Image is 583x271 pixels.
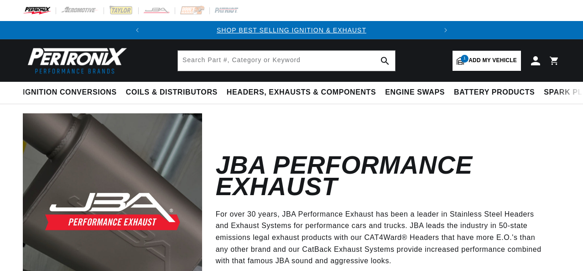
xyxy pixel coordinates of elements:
[217,27,366,34] a: SHOP BEST SELLING IGNITION & EXHAUST
[128,21,146,39] button: Translation missing: en.sections.announcements.previous_announcement
[437,21,455,39] button: Translation missing: en.sections.announcements.next_announcement
[23,45,128,76] img: Pertronix
[23,88,117,97] span: Ignition Conversions
[23,82,121,103] summary: Ignition Conversions
[461,55,468,63] span: 1
[121,82,222,103] summary: Coils & Distributors
[454,88,535,97] span: Battery Products
[227,88,376,97] span: Headers, Exhausts & Components
[216,154,547,197] h2: JBA Performance Exhaust
[380,82,449,103] summary: Engine Swaps
[468,56,517,65] span: Add my vehicle
[216,208,547,267] p: For over 30 years, JBA Performance Exhaust has been a leader in Stainless Steel Headers and Exhau...
[222,82,380,103] summary: Headers, Exhausts & Components
[126,88,218,97] span: Coils & Distributors
[453,51,521,71] a: 1Add my vehicle
[375,51,395,71] button: search button
[146,25,437,35] div: Announcement
[385,88,445,97] span: Engine Swaps
[178,51,395,71] input: Search Part #, Category or Keyword
[449,82,539,103] summary: Battery Products
[146,25,437,35] div: 1 of 2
